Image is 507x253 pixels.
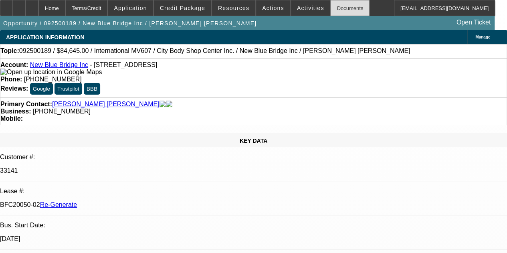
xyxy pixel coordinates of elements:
a: Open Ticket [453,16,494,29]
span: [PHONE_NUMBER] [24,76,82,83]
span: 092500189 / $84,645.00 / International MV607 / City Body Shop Center Inc. / New Blue Bridge Inc /... [19,47,410,55]
span: Activities [297,5,324,11]
span: Manage [475,35,490,39]
span: [PHONE_NUMBER] [33,108,91,115]
button: Google [30,83,53,95]
a: View Google Maps [0,69,102,75]
strong: Business: [0,108,31,115]
span: KEY DATA [240,138,267,144]
span: Opportunity / 092500189 / New Blue Bridge Inc / [PERSON_NAME] [PERSON_NAME] [3,20,257,26]
button: Trustpilot [55,83,82,95]
button: Activities [291,0,330,16]
img: linkedin-icon.png [166,101,172,108]
a: New Blue Bridge Inc [30,61,88,68]
img: facebook-icon.png [160,101,166,108]
button: Credit Package [154,0,211,16]
span: Application [114,5,147,11]
strong: Account: [0,61,28,68]
span: Actions [262,5,284,11]
button: Resources [212,0,255,16]
span: Credit Package [160,5,205,11]
a: [PERSON_NAME] [PERSON_NAME] [52,101,160,108]
strong: Reviews: [0,85,28,92]
img: Open up location in Google Maps [0,69,102,76]
button: Actions [256,0,290,16]
strong: Primary Contact: [0,101,52,108]
strong: Topic: [0,47,19,55]
span: APPLICATION INFORMATION [6,34,84,40]
a: Re-Generate [40,201,77,208]
button: BBB [84,83,100,95]
span: Resources [218,5,249,11]
span: - [STREET_ADDRESS] [90,61,157,68]
strong: Mobile: [0,115,23,122]
strong: Phone: [0,76,22,83]
button: Application [108,0,153,16]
